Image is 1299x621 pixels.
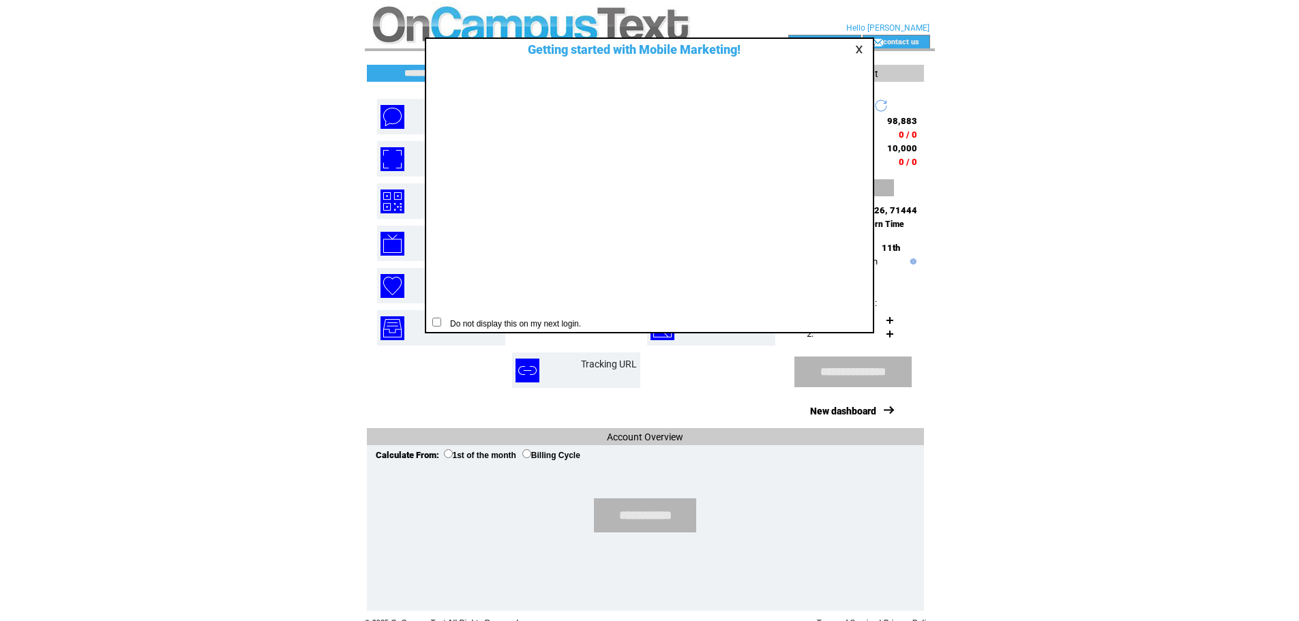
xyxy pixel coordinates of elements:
[376,450,439,460] span: Calculate From:
[873,37,883,48] img: contact_us_icon.gif
[443,319,581,329] span: Do not display this on my next login.
[522,449,531,458] input: Billing Cycle
[899,157,917,167] span: 0 / 0
[883,37,919,46] a: contact us
[907,258,916,264] img: help.gif
[516,359,539,382] img: tracking-url.png
[858,205,917,215] span: 76626, 71444
[854,219,904,229] span: Eastern Time
[887,143,917,153] span: 10,000
[810,406,876,416] a: New dashboard
[807,329,813,339] span: 2.
[380,274,404,298] img: birthday-wishes.png
[380,232,404,256] img: text-to-screen.png
[899,130,917,140] span: 0 / 0
[444,449,453,458] input: 1st of the month
[809,37,819,48] img: account_icon.gif
[444,451,516,460] label: 1st of the month
[380,316,404,340] img: inbox.png
[882,243,900,253] span: 11th
[514,42,741,57] span: Getting started with Mobile Marketing!
[581,359,637,369] a: Tracking URL
[380,147,404,171] img: mobile-coupons.png
[887,116,917,126] span: 98,883
[846,23,929,33] span: Hello [PERSON_NAME]
[607,431,683,442] span: Account Overview
[380,105,404,129] img: text-blast.png
[380,190,404,213] img: qr-codes.png
[522,451,580,460] label: Billing Cycle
